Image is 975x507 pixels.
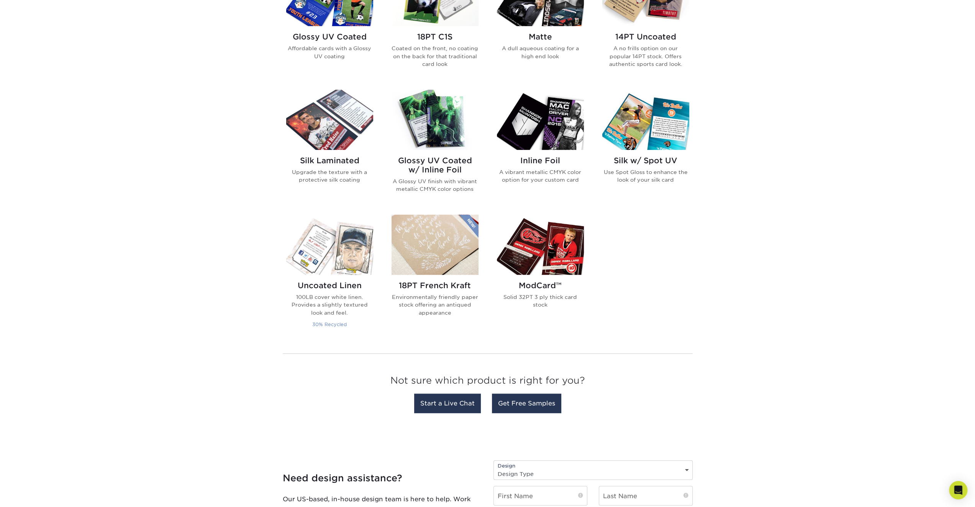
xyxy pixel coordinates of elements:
[602,168,689,184] p: Use Spot Gloss to enhance the look of your silk card
[286,168,373,184] p: Upgrade the texture with a protective silk coating
[286,156,373,165] h2: Silk Laminated
[286,293,373,317] p: 100LB cover white linen. Provides a slightly textured look and feel.
[392,215,478,275] img: 18PT French Kraft Trading Cards
[392,281,478,290] h2: 18PT French Kraft
[286,215,373,338] a: Uncoated Linen Trading Cards Uncoated Linen 100LB cover white linen. Provides a slightly textured...
[283,369,693,395] h3: Not sure which product is right for you?
[312,322,347,327] small: 30% Recycled
[392,156,478,174] h2: Glossy UV Coated w/ Inline Foil
[497,168,584,184] p: A vibrant metallic CMYK color option for your custom card
[392,293,478,317] p: Environmentally friendly paper stock offering an antiqued appearance
[392,90,478,205] a: Glossy UV Coated w/ Inline Foil Trading Cards Glossy UV Coated w/ Inline Foil A Glossy UV finish ...
[497,215,584,338] a: ModCard™ Trading Cards ModCard™ Solid 32PT 3 ply thick card stock
[392,177,478,193] p: A Glossy UV finish with vibrant metallic CMYK color options
[497,90,584,205] a: Inline Foil Trading Cards Inline Foil A vibrant metallic CMYK color option for your custom card
[286,44,373,60] p: Affordable cards with a Glossy UV coating
[2,484,65,504] iframe: Google Customer Reviews
[497,293,584,309] p: Solid 32PT 3 ply thick card stock
[392,32,478,41] h2: 18PT C1S
[497,90,584,150] img: Inline Foil Trading Cards
[602,156,689,165] h2: Silk w/ Spot UV
[602,90,689,150] img: Silk w/ Spot UV Trading Cards
[286,281,373,290] h2: Uncoated Linen
[414,394,481,413] a: Start a Live Chat
[497,156,584,165] h2: Inline Foil
[286,90,373,205] a: Silk Laminated Trading Cards Silk Laminated Upgrade the texture with a protective silk coating
[492,394,561,413] a: Get Free Samples
[392,90,478,150] img: Glossy UV Coated w/ Inline Foil Trading Cards
[497,44,584,60] p: A dull aqueous coating for a high end look
[392,215,478,338] a: 18PT French Kraft Trading Cards 18PT French Kraft Environmentally friendly paper stock offering a...
[497,32,584,41] h2: Matte
[602,90,689,205] a: Silk w/ Spot UV Trading Cards Silk w/ Spot UV Use Spot Gloss to enhance the look of your silk card
[602,32,689,41] h2: 14PT Uncoated
[602,44,689,68] p: A no frills option on our popular 14PT stock. Offers authentic sports card look.
[286,215,373,275] img: Uncoated Linen Trading Cards
[283,473,482,484] h4: Need design assistance?
[949,481,967,499] div: Open Intercom Messenger
[459,215,478,238] img: New Product
[497,281,584,290] h2: ModCard™
[286,32,373,41] h2: Glossy UV Coated
[392,44,478,68] p: Coated on the front, no coating on the back for that traditional card look
[286,90,373,150] img: Silk Laminated Trading Cards
[497,215,584,275] img: ModCard™ Trading Cards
